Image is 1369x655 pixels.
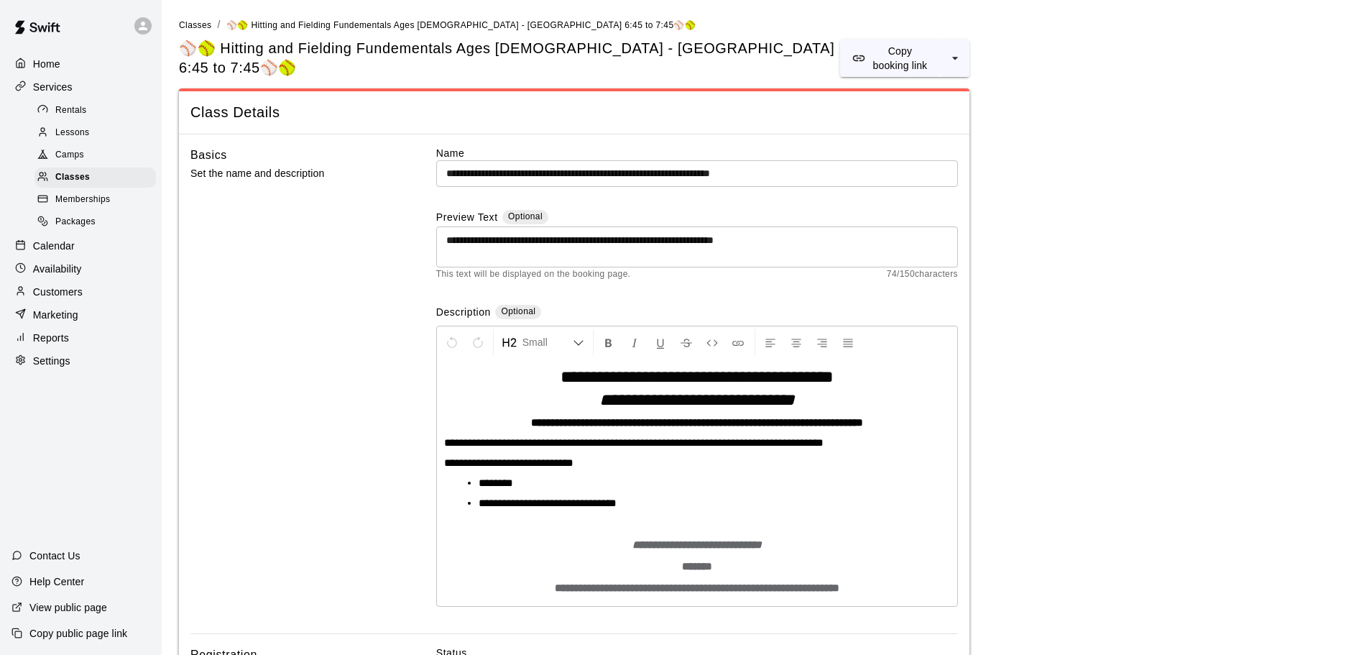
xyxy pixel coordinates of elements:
[179,17,1352,33] nav: breadcrumb
[34,212,156,232] div: Packages
[840,40,969,77] div: split button
[29,626,127,641] p: Copy public page link
[33,57,60,71] p: Home
[440,329,464,355] button: Undo
[648,329,673,355] button: Format Underline
[11,258,150,280] a: Availability
[55,215,96,229] span: Packages
[226,20,696,30] span: ⚾🥎 Hitting and Fielding Fundementals Ages [DEMOGRAPHIC_DATA] - [GEOGRAPHIC_DATA] 6:45 to 7:45⚾🥎
[55,193,110,207] span: Memberships
[190,103,958,122] span: Class Details
[34,168,156,188] div: Classes
[33,80,73,94] p: Services
[190,165,390,183] p: Set the name and description
[700,329,724,355] button: Insert Code
[34,145,156,165] div: Camps
[11,53,150,75] a: Home
[33,239,75,253] p: Calendar
[436,267,631,282] span: This text will be displayed on the booking page.
[217,17,220,32] li: /
[29,574,84,589] p: Help Center
[840,40,941,77] button: Copy booking link
[726,329,750,355] button: Insert Link
[466,329,490,355] button: Redo
[33,308,78,322] p: Marketing
[55,170,90,185] span: Classes
[596,329,621,355] button: Format Bold
[55,126,90,140] span: Lessons
[810,329,834,355] button: Right Align
[501,306,535,316] span: Optional
[34,189,162,211] a: Memberships
[34,190,156,210] div: Memberships
[29,600,107,615] p: View public page
[33,262,82,276] p: Availability
[55,148,84,162] span: Camps
[522,335,573,349] span: Small Heading
[33,285,83,299] p: Customers
[11,235,150,257] a: Calendar
[34,167,162,189] a: Classes
[436,305,491,321] label: Description
[179,19,211,30] a: Classes
[836,329,860,355] button: Justify Align
[34,122,162,144] a: Lessons
[758,329,783,355] button: Left Align
[622,329,647,355] button: Format Italics
[887,267,958,282] span: 74 / 150 characters
[33,354,70,368] p: Settings
[784,329,808,355] button: Center Align
[674,329,699,355] button: Format Strikethrough
[190,146,227,165] h6: Basics
[11,304,150,326] a: Marketing
[55,104,87,118] span: Rentals
[33,331,69,345] p: Reports
[29,549,80,563] p: Contact Us
[34,211,162,234] a: Packages
[11,76,150,98] a: Services
[436,146,958,160] label: Name
[436,210,498,226] label: Preview Text
[34,123,156,143] div: Lessons
[11,281,150,303] a: Customers
[11,350,150,372] a: Settings
[508,211,543,221] span: Optional
[34,101,156,121] div: Rentals
[179,39,840,77] h5: ⚾🥎 Hitting and Fielding Fundementals Ages [DEMOGRAPHIC_DATA] - [GEOGRAPHIC_DATA] 6:45 to 7:45⚾🥎
[871,44,929,73] p: Copy booking link
[34,99,162,122] a: Rentals
[941,40,969,77] button: select merge strategy
[179,20,211,30] span: Classes
[34,145,162,167] a: Camps
[11,327,150,349] a: Reports
[497,329,590,355] button: Formatting Options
